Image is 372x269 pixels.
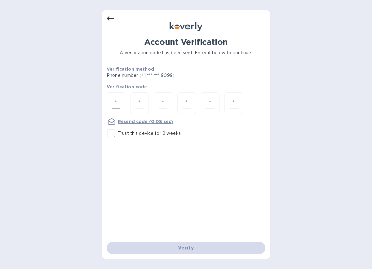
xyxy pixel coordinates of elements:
[107,84,265,90] p: Verification code
[107,67,154,72] b: Verification method
[118,119,173,124] u: Resend code (0:08 sec)
[107,72,222,79] p: Phone number (+1 *** *** 9099)
[107,37,265,47] h1: Account Verification
[118,130,181,137] p: Trust this device for 2 weeks
[107,50,265,56] p: A verification code has been sent. Enter it below to continue.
